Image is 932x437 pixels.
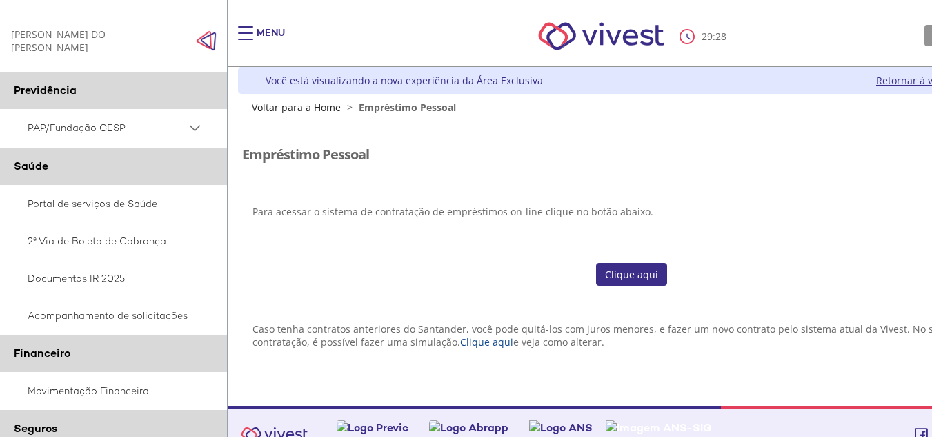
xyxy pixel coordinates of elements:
span: Financeiro [14,346,70,360]
h3: Empréstimo Pessoal [242,147,369,162]
img: Fechar menu [196,30,217,51]
span: 28 [715,30,726,43]
span: > [344,101,356,114]
span: Seguros [14,421,57,436]
img: Vivest [523,7,680,66]
div: Menu [257,26,285,54]
div: Você está visualizando a nova experiência da Área Exclusiva [266,74,543,87]
img: Imagem ANS-SIG [606,420,712,435]
span: Empréstimo Pessoal [359,101,456,114]
div: [PERSON_NAME] DO [PERSON_NAME] [11,28,177,54]
a: Voltar para a Home [252,101,341,114]
span: PAP/Fundação CESP [28,119,186,137]
img: Logo Previc [337,420,408,435]
div: : [680,29,729,44]
span: Saúde [14,159,48,173]
span: Previdência [14,83,77,97]
span: 29 [702,30,713,43]
a: Clique aqui [596,263,667,287]
a: Clique aqui [460,336,513,349]
img: Logo Abrapp [429,420,508,435]
span: Click to close side navigation. [196,30,217,51]
img: Logo ANS [529,420,593,435]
